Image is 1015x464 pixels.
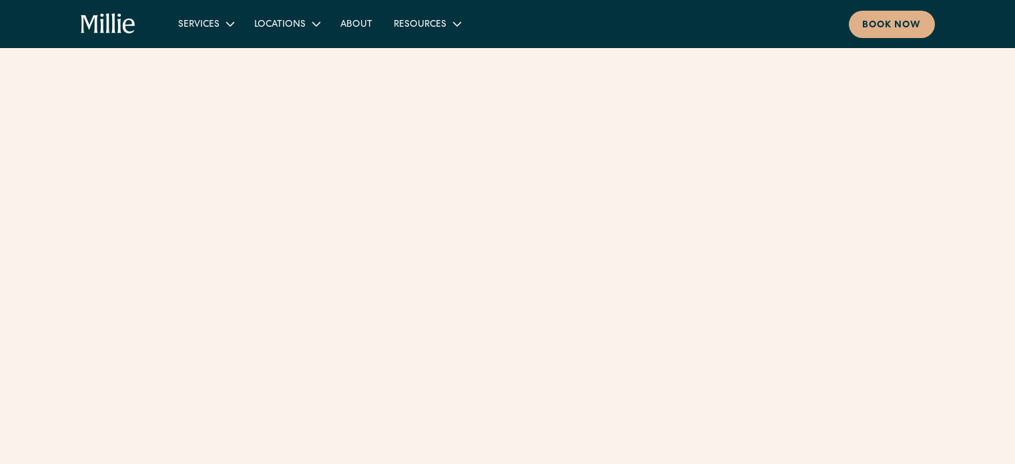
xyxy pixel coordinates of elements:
[244,13,330,35] div: Locations
[862,19,922,33] div: Book now
[178,18,220,32] div: Services
[254,18,306,32] div: Locations
[849,11,935,38] a: Book now
[330,13,383,35] a: About
[167,13,244,35] div: Services
[383,13,470,35] div: Resources
[394,18,446,32] div: Resources
[81,13,136,35] a: home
